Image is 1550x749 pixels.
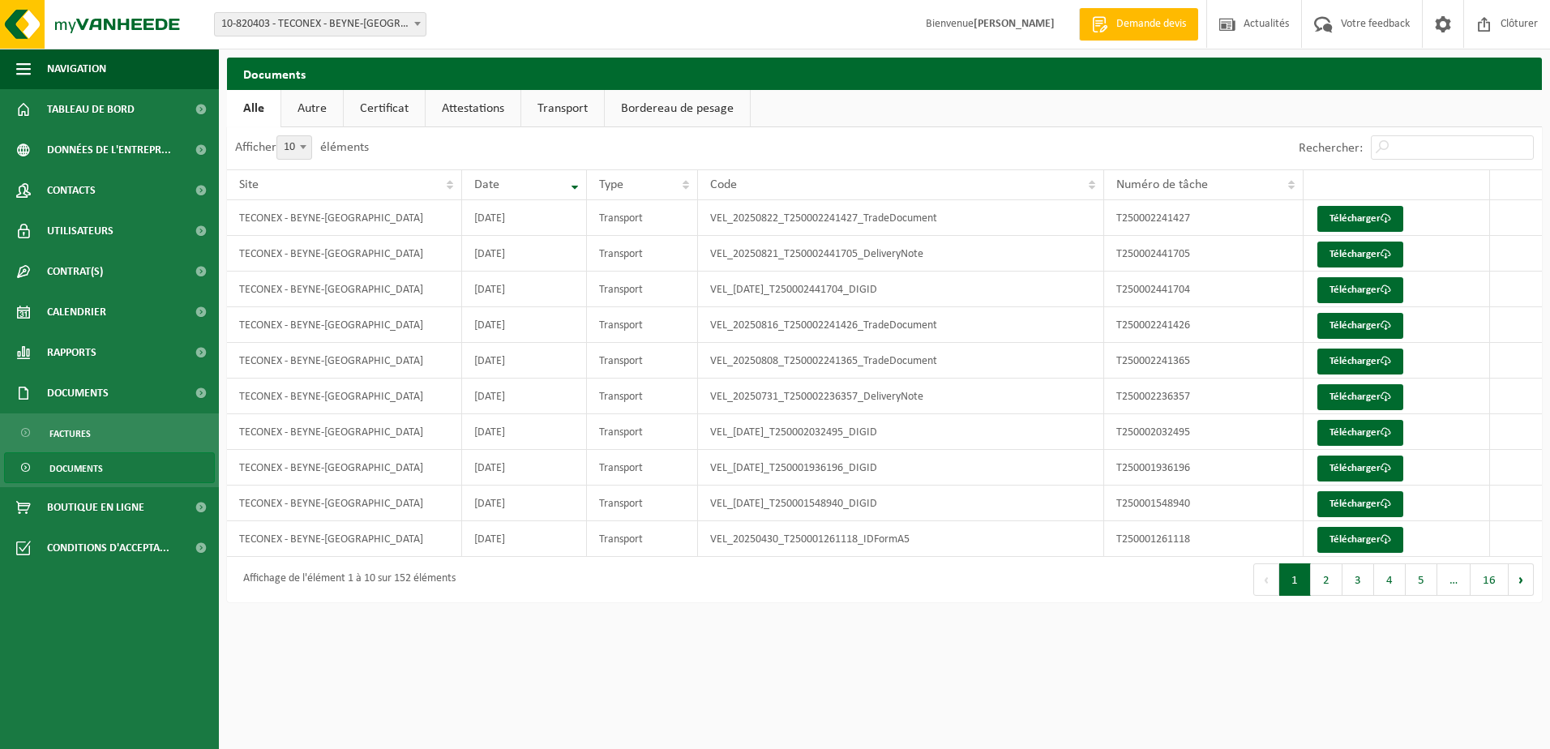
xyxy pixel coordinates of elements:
a: Autre [281,90,343,127]
strong: [PERSON_NAME] [974,18,1055,30]
td: Transport [587,200,698,236]
td: Transport [587,272,698,307]
td: T250002241365 [1104,343,1304,379]
td: TECONEX - BEYNE-[GEOGRAPHIC_DATA] [227,379,462,414]
span: Factures [49,418,91,449]
a: Alle [227,90,280,127]
a: Télécharger [1317,242,1403,267]
td: [DATE] [462,307,587,343]
button: 2 [1311,563,1342,596]
span: 10-820403 - TECONEX - BEYNE-HEUSAY [214,12,426,36]
a: Télécharger [1317,384,1403,410]
a: Documents [4,452,215,483]
span: 10 [277,136,311,159]
td: T250002032495 [1104,414,1304,450]
a: Télécharger [1317,313,1403,339]
td: [DATE] [462,343,587,379]
td: VEL_20250822_T250002241427_TradeDocument [698,200,1104,236]
td: VEL_20250731_T250002236357_DeliveryNote [698,379,1104,414]
button: Next [1509,563,1534,596]
span: Données de l'entrepr... [47,130,171,170]
a: Télécharger [1317,420,1403,446]
td: VEL_20250821_T250002441705_DeliveryNote [698,236,1104,272]
td: Transport [587,414,698,450]
span: 10-820403 - TECONEX - BEYNE-HEUSAY [215,13,426,36]
td: T250001261118 [1104,521,1304,557]
td: TECONEX - BEYNE-[GEOGRAPHIC_DATA] [227,486,462,521]
td: T250002241427 [1104,200,1304,236]
span: Navigation [47,49,106,89]
td: Transport [587,343,698,379]
span: Numéro de tâche [1116,178,1208,191]
span: Date [474,178,499,191]
td: TECONEX - BEYNE-[GEOGRAPHIC_DATA] [227,236,462,272]
a: Certificat [344,90,425,127]
td: TECONEX - BEYNE-[GEOGRAPHIC_DATA] [227,414,462,450]
td: TECONEX - BEYNE-[GEOGRAPHIC_DATA] [227,521,462,557]
h2: Documents [227,58,1542,89]
span: Contrat(s) [47,251,103,292]
button: 1 [1279,563,1311,596]
button: Previous [1253,563,1279,596]
td: VEL_[DATE]_T250001936196_DIGID [698,450,1104,486]
td: [DATE] [462,272,587,307]
span: Conditions d'accepta... [47,528,169,568]
a: Demande devis [1079,8,1198,41]
span: Site [239,178,259,191]
span: Documents [47,373,109,413]
td: [DATE] [462,486,587,521]
button: 16 [1471,563,1509,596]
td: Transport [587,236,698,272]
td: T250001936196 [1104,450,1304,486]
td: VEL_20250808_T250002241365_TradeDocument [698,343,1104,379]
td: TECONEX - BEYNE-[GEOGRAPHIC_DATA] [227,272,462,307]
td: T250002441705 [1104,236,1304,272]
a: Télécharger [1317,491,1403,517]
a: Télécharger [1317,527,1403,553]
a: Transport [521,90,604,127]
td: Transport [587,521,698,557]
span: Demande devis [1112,16,1190,32]
td: VEL_[DATE]_T250002441704_DIGID [698,272,1104,307]
td: [DATE] [462,450,587,486]
td: Transport [587,486,698,521]
a: Télécharger [1317,456,1403,481]
button: 4 [1374,563,1406,596]
span: Contacts [47,170,96,211]
span: … [1437,563,1471,596]
td: T250002441704 [1104,272,1304,307]
td: T250002241426 [1104,307,1304,343]
td: TECONEX - BEYNE-[GEOGRAPHIC_DATA] [227,343,462,379]
span: Documents [49,453,103,484]
label: Afficher éléments [235,141,369,154]
td: Transport [587,450,698,486]
td: TECONEX - BEYNE-[GEOGRAPHIC_DATA] [227,200,462,236]
td: [DATE] [462,414,587,450]
span: Code [710,178,737,191]
a: Télécharger [1317,206,1403,232]
td: [DATE] [462,236,587,272]
td: VEL_20250430_T250001261118_IDFormA5 [698,521,1104,557]
td: TECONEX - BEYNE-[GEOGRAPHIC_DATA] [227,307,462,343]
a: Bordereau de pesage [605,90,750,127]
div: Affichage de l'élément 1 à 10 sur 152 éléments [235,565,456,594]
a: Factures [4,417,215,448]
td: Transport [587,379,698,414]
td: [DATE] [462,521,587,557]
td: VEL_20250816_T250002241426_TradeDocument [698,307,1104,343]
a: Télécharger [1317,277,1403,303]
a: Télécharger [1317,349,1403,374]
span: Calendrier [47,292,106,332]
span: Boutique en ligne [47,487,144,528]
span: Rapports [47,332,96,373]
a: Attestations [426,90,520,127]
td: [DATE] [462,200,587,236]
td: Transport [587,307,698,343]
button: 3 [1342,563,1374,596]
td: T250002236357 [1104,379,1304,414]
td: TECONEX - BEYNE-[GEOGRAPHIC_DATA] [227,450,462,486]
span: Tableau de bord [47,89,135,130]
td: VEL_[DATE]_T250001548940_DIGID [698,486,1104,521]
td: VEL_[DATE]_T250002032495_DIGID [698,414,1104,450]
td: T250001548940 [1104,486,1304,521]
